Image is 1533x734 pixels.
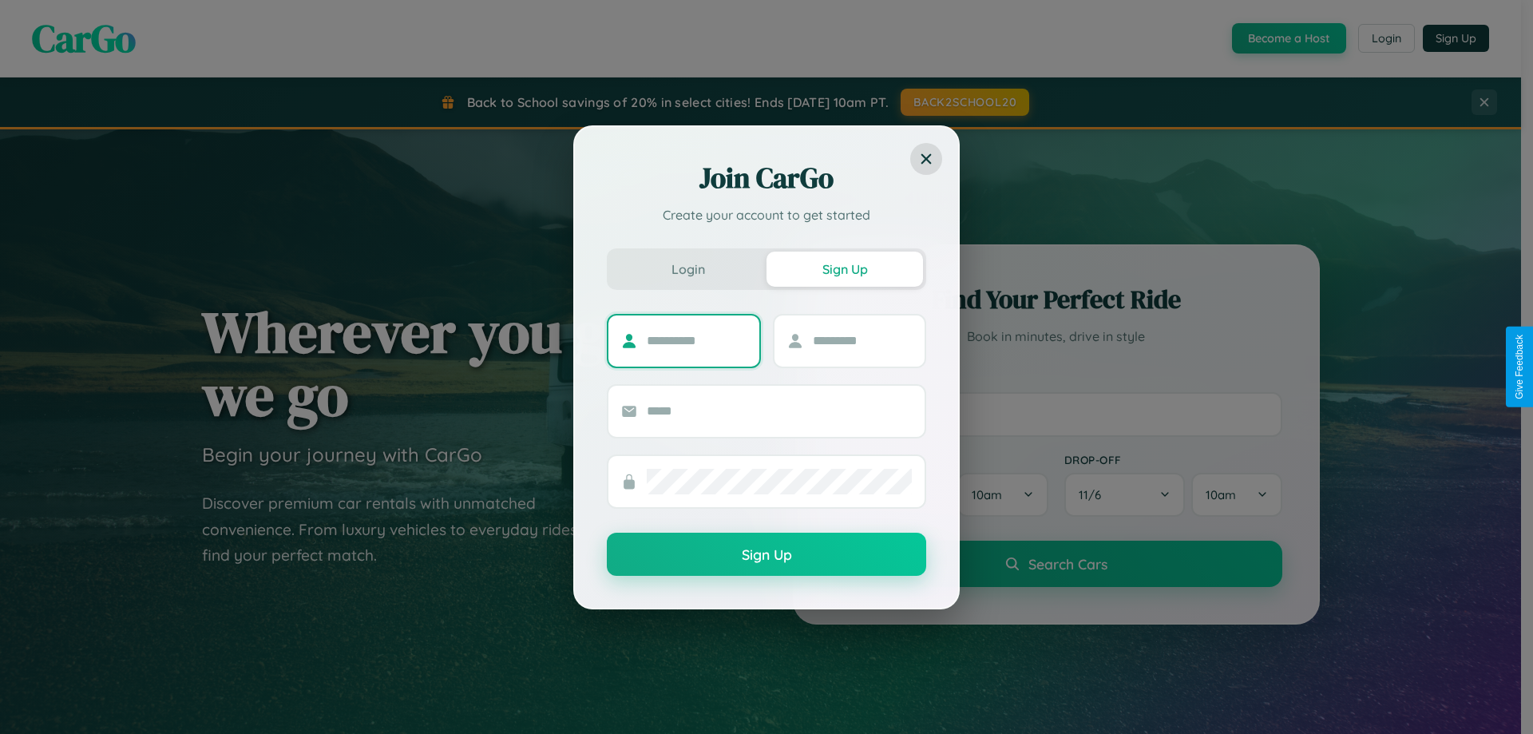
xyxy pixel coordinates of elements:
[607,159,926,197] h2: Join CarGo
[607,533,926,576] button: Sign Up
[1514,335,1525,399] div: Give Feedback
[610,252,766,287] button: Login
[766,252,923,287] button: Sign Up
[607,205,926,224] p: Create your account to get started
